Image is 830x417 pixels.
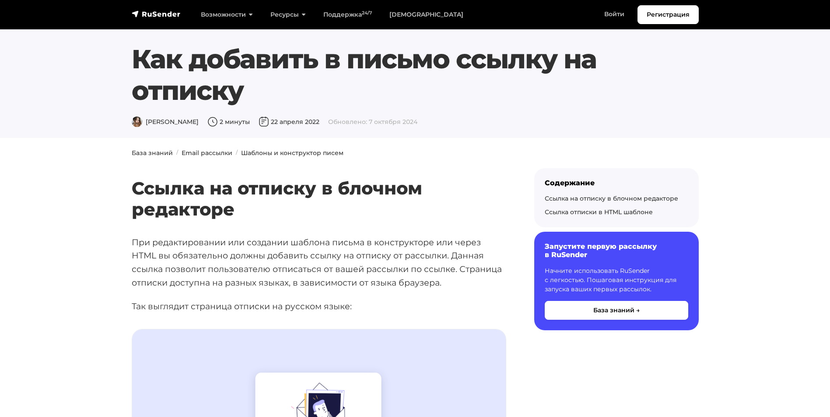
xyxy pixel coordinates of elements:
[132,236,506,290] p: При редактировании или создании шаблона письма в конструкторе или через HTML вы обязательно должн...
[362,10,372,16] sup: 24/7
[182,149,232,157] a: Email рассылки
[545,266,688,294] p: Начните использовать RuSender с легкостью. Пошаговая инструкция для запуска ваших первых рассылок.
[545,301,688,320] button: База знаний →
[132,149,173,157] a: База знаний
[192,6,262,24] a: Возможности
[259,118,319,126] span: 22 апреля 2022
[132,10,181,18] img: RuSender
[132,152,506,220] h2: Ссылка на отписку в блочном редакторе
[132,43,699,106] h1: Как добавить в письмо ссылку на отписку
[315,6,381,24] a: Поддержка24/7
[328,118,417,126] span: Обновлено: 7 октября 2024
[207,118,250,126] span: 2 минуты
[259,117,269,127] img: Дата публикации
[126,148,704,158] nav: breadcrumb
[595,5,633,23] a: Войти
[381,6,472,24] a: [DEMOGRAPHIC_DATA]
[545,194,678,202] a: Ссылка на отписку в блочном редакторе
[545,208,653,216] a: Ссылка отписки в HTML шаблоне
[545,242,688,259] h6: Запустите первую рассылку в RuSender
[262,6,315,24] a: Ресурсы
[207,117,218,127] img: Время чтения
[132,300,506,313] p: Так выглядит страница отписки на русском языке:
[637,5,699,24] a: Регистрация
[534,232,699,330] a: Запустите первую рассылку в RuSender Начните использовать RuSender с легкостью. Пошаговая инструк...
[545,179,688,187] div: Содержание
[132,118,199,126] span: [PERSON_NAME]
[241,149,343,157] a: Шаблоны и конструктор писем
